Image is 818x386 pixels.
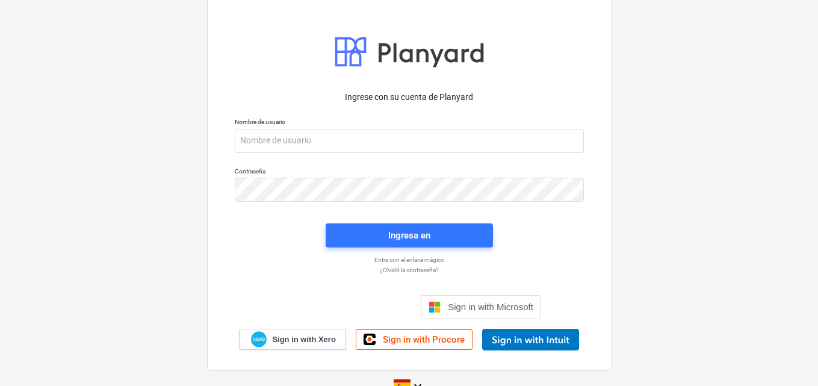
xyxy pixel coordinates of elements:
[326,223,493,247] button: Ingresa en
[429,301,441,313] img: Microsoft logo
[229,256,590,264] a: Entra con el enlace mágico
[235,167,584,178] p: Contraseña
[251,331,267,347] img: Xero logo
[272,334,335,345] span: Sign in with Xero
[229,266,590,274] a: ¿Olvidó la contraseña?
[448,302,533,312] span: Sign in with Microsoft
[388,228,430,243] div: Ingresa en
[239,329,346,350] a: Sign in with Xero
[356,329,473,350] a: Sign in with Procore
[383,334,465,345] span: Sign in with Procore
[758,328,818,386] iframe: Chat Widget
[235,118,584,128] p: Nombre de usuario
[235,91,584,104] p: Ingrese con su cuenta de Planyard
[235,129,584,153] input: Nombre de usuario
[271,294,417,320] iframe: Botón Iniciar sesión con Google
